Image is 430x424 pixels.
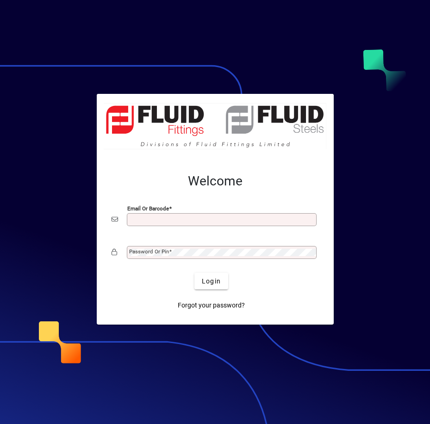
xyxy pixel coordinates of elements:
span: Forgot your password? [178,301,245,310]
a: Forgot your password? [174,297,249,313]
span: Login [202,277,221,286]
mat-label: Email or Barcode [127,205,169,212]
h2: Welcome [112,173,319,189]
mat-label: Password or Pin [129,248,169,255]
button: Login [194,273,228,289]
